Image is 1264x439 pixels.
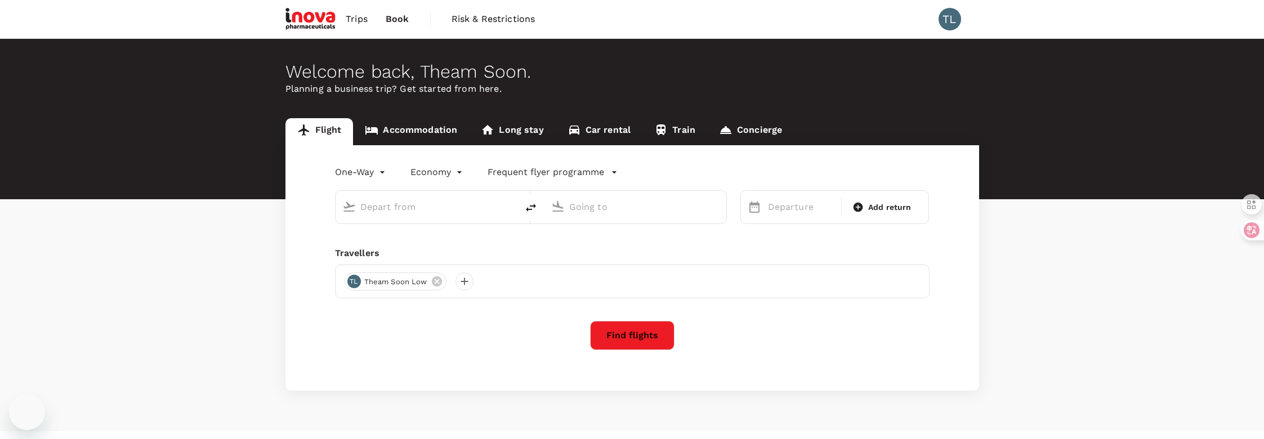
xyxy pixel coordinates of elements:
[410,163,465,181] div: Economy
[452,12,535,26] span: Risk & Restrictions
[346,12,368,26] span: Trips
[488,165,618,179] button: Frequent flyer programme
[285,118,354,145] a: Flight
[345,272,446,290] div: TLTheam Soon Low
[868,201,912,213] span: Add return
[358,276,434,288] span: Theam Soon Low
[285,82,979,96] p: Planning a business trip? Get started from here.
[9,394,45,430] iframe: Button to launch messaging window
[718,205,721,208] button: Open
[386,12,409,26] span: Book
[285,61,979,82] div: Welcome back , Theam Soon .
[347,275,361,288] div: TL
[360,198,494,216] input: Depart from
[488,165,604,179] p: Frequent flyer programme
[939,8,961,30] div: TL
[768,200,834,214] p: Departure
[642,118,707,145] a: Train
[590,321,675,350] button: Find flights
[556,118,643,145] a: Car rental
[707,118,794,145] a: Concierge
[510,205,512,208] button: Open
[569,198,703,216] input: Going to
[335,247,930,260] div: Travellers
[353,118,469,145] a: Accommodation
[285,7,337,32] img: iNova Pharmaceuticals
[517,194,544,221] button: delete
[335,163,388,181] div: One-Way
[469,118,555,145] a: Long stay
